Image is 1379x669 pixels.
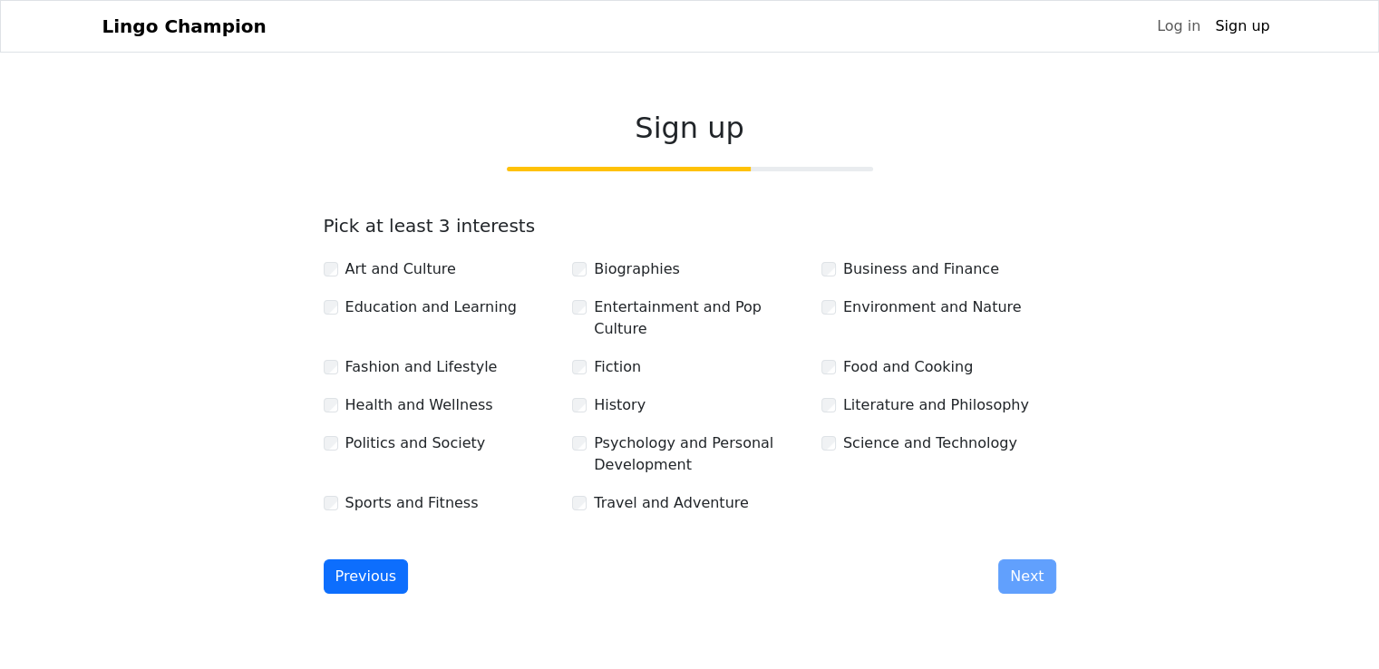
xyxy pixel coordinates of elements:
label: Fiction [594,356,641,378]
label: Politics and Society [345,432,486,454]
label: Health and Wellness [345,394,493,416]
button: Previous [324,559,409,594]
label: Psychology and Personal Development [594,432,807,476]
a: Sign up [1208,8,1277,44]
label: Science and Technology [843,432,1017,454]
label: History [594,394,646,416]
label: Pick at least 3 interests [324,215,536,237]
label: Food and Cooking [843,356,973,378]
label: Entertainment and Pop Culture [594,296,807,340]
label: Biographies [594,258,680,280]
label: Environment and Nature [843,296,1022,318]
a: Lingo Champion [102,8,267,44]
label: Art and Culture [345,258,456,280]
label: Literature and Philosophy [843,394,1029,416]
label: Travel and Adventure [594,492,749,514]
h2: Sign up [324,111,1056,145]
label: Fashion and Lifestyle [345,356,498,378]
label: Sports and Fitness [345,492,479,514]
label: Education and Learning [345,296,517,318]
a: Log in [1150,8,1208,44]
label: Business and Finance [843,258,999,280]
